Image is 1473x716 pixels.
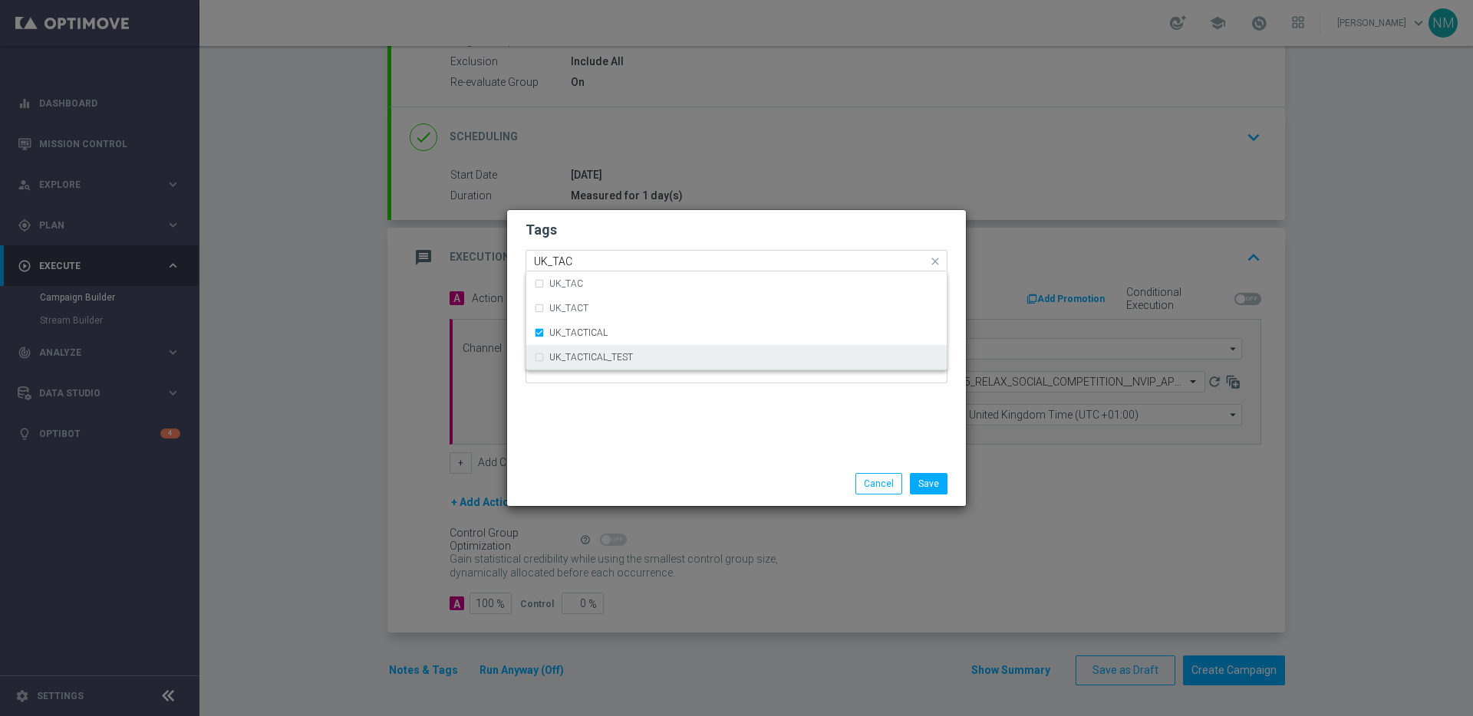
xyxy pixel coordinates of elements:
ng-dropdown-panel: Options list [526,271,947,370]
ng-select: UK_TACTICAL [526,250,947,271]
label: UK_TAC [549,279,583,288]
h2: Tags [526,221,947,239]
div: UK_TACT [534,296,939,320]
label: UK_TACTICAL [549,328,608,337]
label: UK_TACT [549,304,588,313]
div: UK_TAC [534,271,939,296]
div: UK_TACTICAL [534,320,939,345]
button: Save [910,473,947,494]
label: UK_TACTICAL_TEST [549,353,633,362]
button: Cancel [855,473,902,494]
div: UK_TACTICAL_TEST [534,345,939,369]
